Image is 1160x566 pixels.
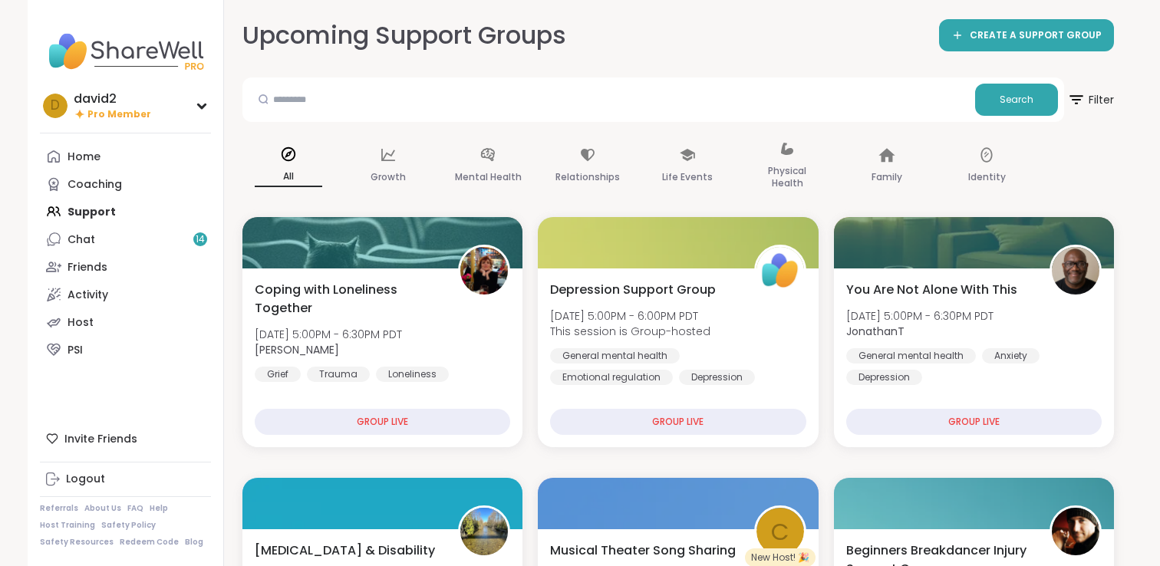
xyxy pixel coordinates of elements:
div: Depression [679,370,755,385]
span: [DATE] 5:00PM - 6:00PM PDT [550,308,710,324]
p: Relationships [555,168,620,186]
p: Growth [371,168,406,186]
span: [DATE] 5:00PM - 6:30PM PDT [255,327,402,342]
span: 14 [196,233,205,246]
div: david2 [74,90,151,107]
span: CREATE A SUPPORT GROUP [970,29,1102,42]
span: Search [1000,93,1033,107]
span: Musical Theater Song Sharing [550,541,736,560]
p: Family [872,168,902,186]
div: Chat [68,232,95,248]
img: ShareWell [756,247,804,295]
div: General mental health [550,348,680,364]
div: Emotional regulation [550,370,673,385]
img: james10 [1052,508,1099,555]
div: Depression [846,370,922,385]
span: [DATE] 5:00PM - 6:30PM PDT [846,308,994,324]
p: All [255,167,322,187]
div: GROUP LIVE [550,409,806,435]
div: Host [68,315,94,331]
div: Invite Friends [40,425,211,452]
span: Coping with Loneliness Together [255,281,441,318]
div: Grief [255,367,301,382]
a: About Us [84,503,121,514]
a: Referrals [40,503,78,514]
p: Life Events [662,168,713,186]
a: PSI [40,336,211,364]
span: This session is Group-hosted [550,324,710,339]
a: Host Training [40,520,95,531]
a: Safety Resources [40,537,114,548]
p: Physical Health [753,162,821,193]
span: C [771,514,789,550]
div: Logout [66,472,105,487]
a: Logout [40,466,211,493]
b: JonathanT [846,324,905,339]
a: Home [40,143,211,170]
a: FAQ [127,503,143,514]
a: Friends [40,253,211,281]
div: Home [68,150,101,165]
div: Trauma [307,367,370,382]
b: [PERSON_NAME] [255,342,339,357]
h2: Upcoming Support Groups [242,18,566,53]
div: General mental health [846,348,976,364]
span: [MEDICAL_DATA] & Disability [255,541,435,560]
a: Blog [185,537,203,548]
img: Judy [460,247,508,295]
p: Mental Health [455,168,522,186]
div: Anxiety [982,348,1040,364]
div: PSI [68,343,83,358]
div: Activity [68,288,108,303]
img: JonathanT [1052,247,1099,295]
a: Help [150,503,168,514]
a: Safety Policy [101,520,156,531]
p: Identity [968,168,1006,186]
span: Depression Support Group [550,281,716,299]
div: GROUP LIVE [255,409,510,435]
span: d [51,96,60,116]
a: Activity [40,281,211,308]
a: Redeem Code [120,537,179,548]
div: Coaching [68,177,122,193]
a: Coaching [40,170,211,198]
span: You Are Not Alone With This [846,281,1017,299]
div: GROUP LIVE [846,409,1102,435]
a: Host [40,308,211,336]
a: Chat14 [40,225,211,253]
div: Loneliness [376,367,449,382]
span: Filter [1067,81,1114,118]
button: Filter [1067,77,1114,122]
div: Friends [68,260,107,275]
span: Pro Member [87,108,151,121]
a: CREATE A SUPPORT GROUP [939,19,1114,51]
img: ShareWell Nav Logo [40,25,211,78]
img: GordonJD [460,508,508,555]
button: Search [975,84,1058,116]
